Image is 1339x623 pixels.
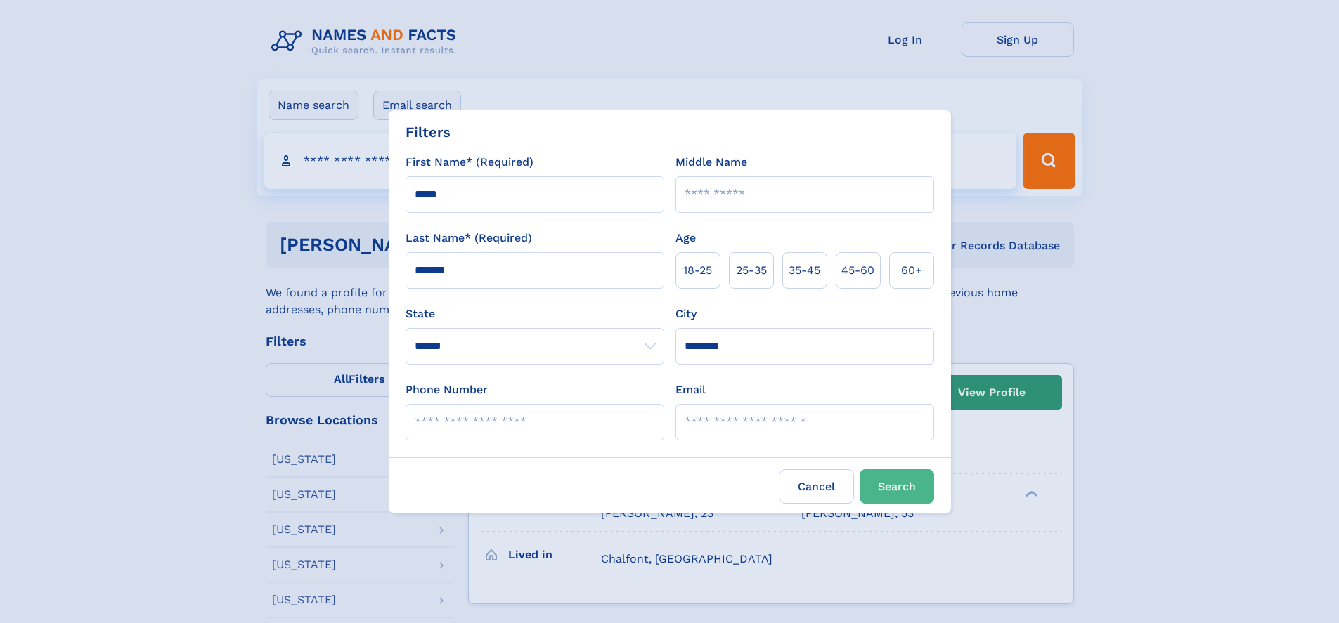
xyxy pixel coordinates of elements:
label: Phone Number [406,381,488,398]
span: 18‑25 [683,262,712,279]
label: Middle Name [675,154,747,171]
label: City [675,306,697,322]
span: 60+ [901,262,922,279]
label: Cancel [780,469,854,504]
span: 35‑45 [789,262,820,279]
label: Last Name* (Required) [406,230,532,247]
label: State [406,306,664,322]
span: 45‑60 [841,262,874,279]
button: Search [860,469,934,504]
label: Age [675,230,696,247]
label: First Name* (Required) [406,154,533,171]
label: Email [675,381,706,398]
span: 25‑35 [736,262,767,279]
div: Filters [406,122,451,143]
